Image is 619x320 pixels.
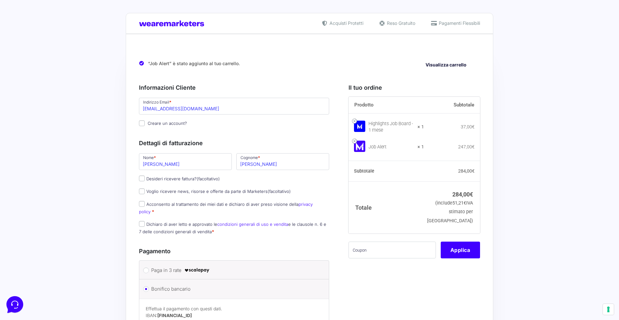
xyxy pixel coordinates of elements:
div: Highlights Job Board - 1 mese [368,121,414,134]
th: Totale [349,181,424,233]
button: Aiuto [84,207,124,222]
p: Aiuto [99,216,109,222]
h2: Ciao da Marketers 👋 [5,5,108,15]
div: Job Alert [368,144,414,150]
strong: [FINANCIAL_ID] [157,313,192,318]
a: condizioni generali di uso e vendita [217,222,288,227]
label: Dichiaro di aver letto e approvato le e le clausole n. 6 e 7 delle condizioni generali di vendita [139,222,326,234]
input: Voglio ricevere news, risorse e offerte da parte di Marketers(facoltativo) [139,188,145,194]
span: Le tue conversazioni [10,26,55,31]
input: Cognome * [236,153,329,170]
th: Subtotale [349,161,424,182]
span: € [464,200,466,206]
strong: × 1 [418,144,424,150]
iframe: Customerly Messenger Launcher [5,295,25,314]
label: Acconsento al trattamento dei miei dati e dichiaro di aver preso visione della [139,202,313,214]
label: Bonifico bancario [151,284,315,294]
span: Inizia una conversazione [42,58,95,63]
input: Dichiaro di aver letto e approvato lecondizioni generali di uso e venditae le clausole n. 6 e 7 d... [139,221,145,227]
span: (facoltativo) [197,176,220,181]
span: Acquisti Protetti [328,20,363,26]
input: Indirizzo Email * [139,98,329,115]
label: Voglio ricevere news, risorse e offerte da parte di Marketers [139,189,291,194]
button: Le tue preferenze relative al consenso per le tecnologie di tracciamento [603,304,614,315]
input: Creare un account? [139,120,145,126]
img: dark [31,36,44,49]
input: Coupon [349,242,436,258]
img: dark [21,36,34,49]
input: Desideri ricevere fattura?(facoltativo) [139,175,145,181]
label: Paga in 3 rate [151,265,315,275]
button: Inizia una conversazione [10,54,119,67]
span: Trova una risposta [10,80,50,85]
th: Prodotto [349,97,424,114]
label: Desideri ricevere fattura? [139,176,220,181]
span: € [472,168,475,174]
strong: × 1 [418,124,424,130]
div: “Job Alert” è stato aggiunto al tuo carrello. [139,55,480,72]
a: Visualizza carrello [421,60,471,70]
img: dark [10,36,23,49]
span: (facoltativo) [268,189,291,194]
img: Job Alert [354,141,365,152]
button: Home [5,207,45,222]
span: € [472,124,475,129]
h3: Dettagli di fatturazione [139,139,329,147]
h3: Il tuo ordine [349,83,480,92]
th: Subtotale [424,97,480,114]
bdi: 247,00 [458,144,475,149]
img: Highlights Job Board - 1 mese [354,121,365,132]
p: Messaggi [56,216,73,222]
span: € [472,144,475,149]
span: Reso Gratuito [385,20,415,26]
input: Acconsento al trattamento dei miei dati e dichiaro di aver preso visione dellaprivacy policy [139,201,145,207]
span: € [470,191,473,198]
span: 51,21 [452,200,466,206]
p: Home [19,216,30,222]
bdi: 284,00 [452,191,473,198]
bdi: 284,00 [458,168,475,174]
span: Pagamenti Flessibili [437,20,480,26]
button: Applica [441,242,480,258]
img: scalapay-logo-black.png [184,266,210,274]
small: (include IVA stimato per [GEOGRAPHIC_DATA]) [427,200,473,223]
input: Cerca un articolo... [15,94,105,100]
h3: Informazioni Cliente [139,83,329,92]
span: Creare un account? [148,121,187,126]
input: Nome * [139,153,232,170]
bdi: 37,00 [461,124,475,129]
a: Apri Centro Assistenza [69,80,119,85]
button: Messaggi [45,207,84,222]
h3: Pagamento [139,247,329,255]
